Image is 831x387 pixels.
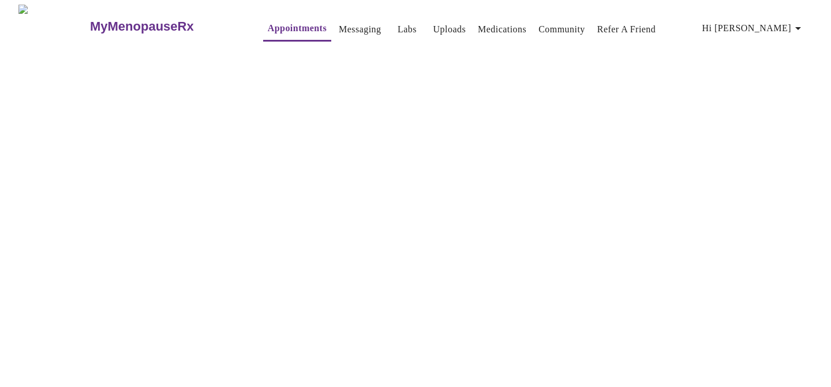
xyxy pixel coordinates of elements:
[389,18,426,41] button: Labs
[473,18,531,41] button: Medications
[334,18,385,41] button: Messaging
[429,18,471,41] button: Uploads
[339,21,381,38] a: Messaging
[268,20,327,36] a: Appointments
[88,6,239,47] a: MyMenopauseRx
[433,21,466,38] a: Uploads
[597,21,656,38] a: Refer a Friend
[263,17,331,42] button: Appointments
[534,18,590,41] button: Community
[18,5,88,48] img: MyMenopauseRx Logo
[593,18,661,41] button: Refer a Friend
[478,21,526,38] a: Medications
[698,17,810,40] button: Hi [PERSON_NAME]
[702,20,805,36] span: Hi [PERSON_NAME]
[90,19,194,34] h3: MyMenopauseRx
[398,21,417,38] a: Labs
[538,21,585,38] a: Community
